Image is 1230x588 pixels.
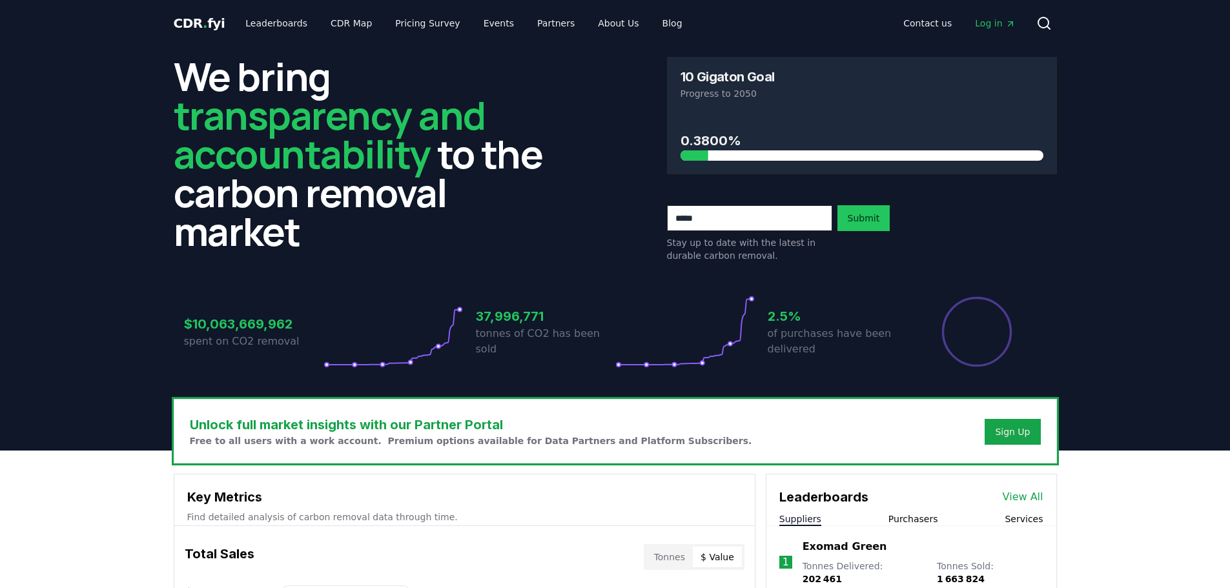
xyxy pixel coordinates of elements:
p: spent on CO2 removal [184,334,323,349]
p: Find detailed analysis of carbon removal data through time. [187,511,742,523]
button: $ Value [693,547,742,567]
p: tonnes of CO2 has been sold [476,326,615,357]
a: CDR.fyi [174,14,225,32]
button: Submit [837,205,890,231]
a: Partners [527,12,585,35]
div: Percentage of sales delivered [941,296,1013,368]
span: transparency and accountability [174,88,486,180]
a: Pricing Survey [385,12,470,35]
a: Sign Up [995,425,1030,438]
h3: Total Sales [185,544,254,570]
p: Progress to 2050 [681,87,1043,100]
nav: Main [235,12,692,35]
span: 1 663 824 [937,574,985,584]
h2: We bring to the carbon removal market [174,57,564,250]
a: Leaderboards [235,12,318,35]
a: View All [1003,489,1043,505]
h3: 0.3800% [681,131,1043,150]
h3: Key Metrics [187,487,742,507]
a: Exomad Green [803,539,887,554]
span: Log in [975,17,1015,30]
nav: Main [893,12,1025,35]
h3: 2.5% [768,307,907,326]
a: Events [473,12,524,35]
a: About Us [588,12,649,35]
h3: Leaderboards [779,487,868,507]
span: CDR fyi [174,15,225,31]
button: Purchasers [888,512,938,525]
p: 1 [783,554,789,570]
a: Blog [652,12,693,35]
h3: 10 Gigaton Goal [681,70,775,83]
p: Stay up to date with the latest in durable carbon removal. [667,236,832,262]
p: Tonnes Sold : [937,560,1043,585]
button: Tonnes [646,547,693,567]
p: Tonnes Delivered : [803,560,924,585]
h3: 37,996,771 [476,307,615,326]
button: Suppliers [779,512,821,525]
h3: $10,063,669,962 [184,314,323,334]
p: of purchases have been delivered [768,326,907,357]
a: Contact us [893,12,962,35]
a: Log in [965,12,1025,35]
button: Services [1005,512,1043,525]
a: CDR Map [320,12,382,35]
p: Free to all users with a work account. Premium options available for Data Partners and Platform S... [190,434,752,447]
span: 202 461 [803,574,842,584]
span: . [203,15,207,31]
h3: Unlock full market insights with our Partner Portal [190,415,752,434]
button: Sign Up [985,419,1040,445]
